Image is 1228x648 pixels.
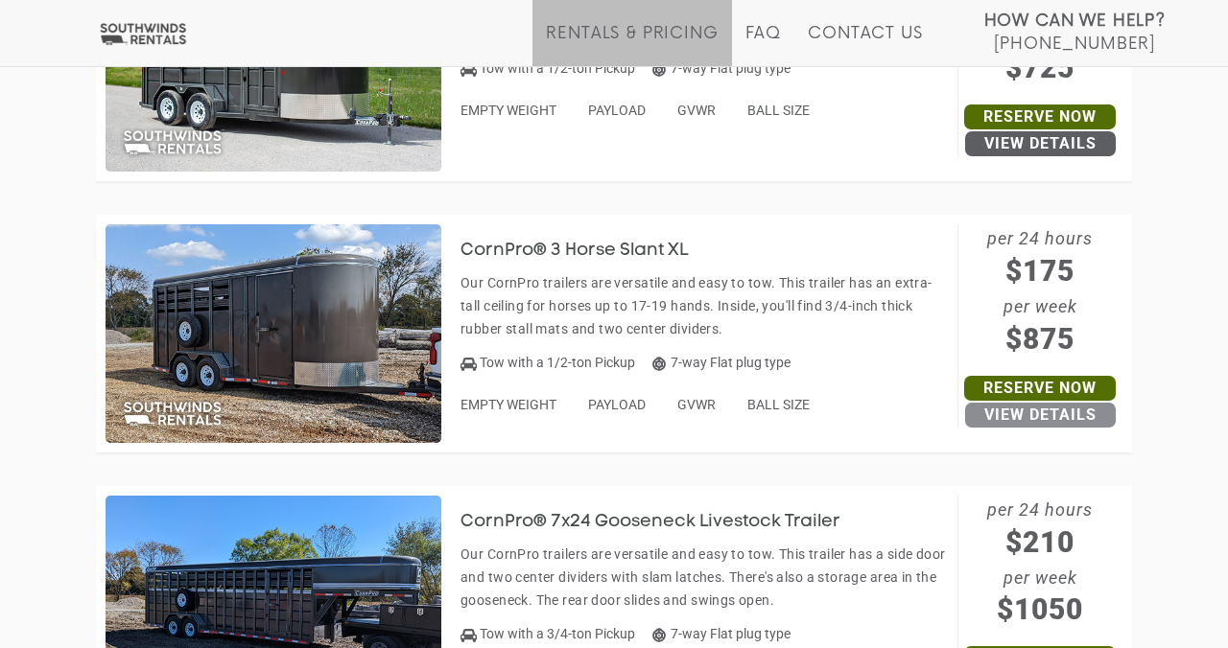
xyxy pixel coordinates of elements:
span: $210 [958,521,1123,564]
span: [PHONE_NUMBER] [994,35,1155,54]
h3: CornPro® 7x24 Gooseneck Livestock Trailer [460,513,869,532]
span: 7-way Flat plug type [652,355,791,370]
p: Our CornPro trailers are versatile and easy to tow. This trailer has a side door and two center d... [460,543,948,612]
span: BALL SIZE [747,397,810,412]
span: PAYLOAD [588,103,646,118]
img: Southwinds Rentals Logo [96,22,190,46]
img: SW052 - CornPro 3 Horse Slant XL [106,224,441,443]
a: CornPro® 7x24 Gooseneck Livestock Trailer [460,514,869,529]
span: GVWR [677,397,716,412]
a: Contact Us [808,24,922,66]
a: Rentals & Pricing [546,24,718,66]
span: 7-way Flat plug type [652,626,791,641]
span: $175 [958,249,1123,292]
span: per 24 hours per week [958,224,1123,360]
span: per 24 hours per week [958,496,1123,632]
span: EMPTY WEIGHT [460,103,556,118]
strong: How Can We Help? [984,12,1166,31]
span: PAYLOAD [588,397,646,412]
a: View Details [965,403,1116,428]
span: BALL SIZE [747,103,810,118]
span: $725 [958,46,1123,89]
span: Tow with a 1/2-ton Pickup [480,355,635,370]
span: Tow with a 1/2-ton Pickup [480,60,635,76]
span: 7-way Flat plug type [652,60,791,76]
a: Reserve Now [964,104,1116,129]
span: $1050 [958,588,1123,631]
h3: CornPro® 3 Horse Slant XL [460,242,717,261]
span: $875 [958,317,1123,360]
span: GVWR [677,103,716,118]
a: Reserve Now [964,376,1116,401]
a: CornPro® 3 Horse Slant XL [460,243,717,258]
a: View Details [965,131,1116,156]
a: FAQ [745,24,782,66]
a: How Can We Help? [PHONE_NUMBER] [984,10,1166,52]
span: Tow with a 3/4-ton Pickup [480,626,635,641]
p: Our CornPro trailers are versatile and easy to tow. This trailer has an extra-tall ceiling for ho... [460,271,948,340]
span: EMPTY WEIGHT [460,397,556,412]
